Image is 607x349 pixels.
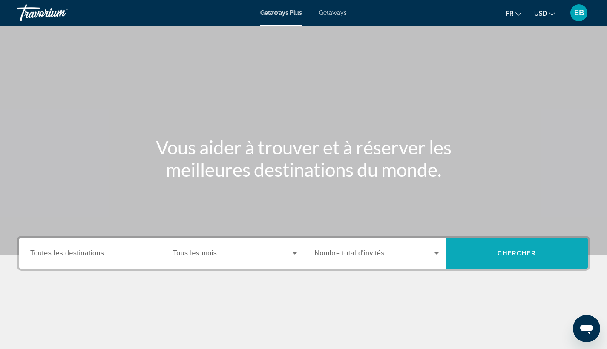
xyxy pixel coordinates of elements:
button: Change currency [534,7,555,20]
iframe: Bouton de lancement de la fenêtre de messagerie [573,315,600,342]
span: USD [534,10,547,17]
div: Search widget [19,238,588,269]
a: Getaways [319,9,347,16]
span: Toutes les destinations [30,249,104,257]
button: Chercher [446,238,588,269]
span: Tous les mois [173,249,217,257]
a: Travorium [17,2,102,24]
h1: Vous aider à trouver et à réserver les meilleures destinations du monde. [144,136,463,180]
span: Nombre total d'invités [315,249,385,257]
button: User Menu [568,4,590,22]
span: EB [574,9,584,17]
span: Chercher [498,250,536,257]
span: fr [506,10,513,17]
a: Getaways Plus [260,9,302,16]
button: Change language [506,7,521,20]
